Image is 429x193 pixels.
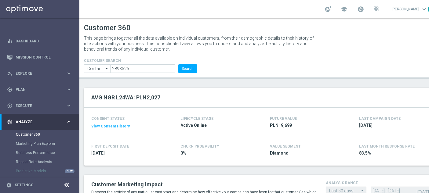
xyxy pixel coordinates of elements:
[91,181,317,188] h2: Customer Marketing Impact
[110,64,175,73] input: Enter CID, Email, name or phone
[66,87,72,92] i: keyboard_arrow_right
[16,166,79,176] div: Predictive Models
[16,157,79,166] div: Repeat Rate Analysis
[16,120,66,124] span: Analyze
[7,33,72,49] div: Dashboard
[91,124,130,129] button: View Consent History
[16,141,64,146] a: Marketing Plan Explorer
[16,72,66,75] span: Explore
[16,132,64,137] a: Customer 360
[16,33,72,49] a: Dashboard
[359,144,415,148] span: LAST MONTH RESPONSE RATE
[91,116,163,121] h4: CONSENT STATUS
[7,103,66,109] div: Execute
[270,144,301,148] h4: VALUE SEGMENT
[181,150,252,156] span: 0%
[7,71,13,76] i: person_search
[7,49,72,65] div: Mission Control
[16,49,72,65] a: Mission Control
[66,103,72,109] i: keyboard_arrow_right
[270,116,297,121] h4: FUTURE VALUE
[91,150,163,156] span: 2023-09-24
[7,87,66,92] div: Plan
[65,169,75,173] div: NEW
[7,103,72,108] button: play_circle_outline Execute keyboard_arrow_right
[7,119,13,125] i: track_changes
[270,123,341,128] span: PLN19,699
[16,104,66,108] span: Execute
[181,144,220,148] span: CHURN PROBABILITY
[104,65,110,73] i: arrow_drop_down
[91,144,129,148] h4: FIRST DEPOSIT DATE
[7,87,72,92] button: gps_fixed Plan keyboard_arrow_right
[7,103,13,109] i: play_circle_outline
[7,119,66,125] div: Analyze
[16,139,79,148] div: Marketing Plan Explorer
[7,87,13,92] i: gps_fixed
[341,6,347,13] span: school
[84,64,110,73] input: Contains
[6,182,12,188] i: settings
[66,70,72,76] i: keyboard_arrow_right
[7,55,72,60] button: Mission Control
[181,123,252,128] span: Active Online
[178,64,197,73] button: Search
[7,39,72,44] button: equalizer Dashboard
[421,6,427,13] span: keyboard_arrow_down
[84,59,197,63] h4: CUSTOMER SEARCH
[16,176,79,185] div: Cohorts Analysis
[7,71,72,76] button: person_search Explore keyboard_arrow_right
[16,159,64,164] a: Repeat Rate Analysis
[391,5,428,14] a: [PERSON_NAME]keyboard_arrow_down
[16,148,79,157] div: Business Performance
[91,94,160,101] h2: AVG NGR L24WA: PLN2,027
[16,88,66,91] span: Plan
[7,120,72,124] button: track_changes Analyze keyboard_arrow_right
[359,116,401,121] h4: LAST CAMPAIGN DATE
[66,119,72,125] i: keyboard_arrow_right
[270,150,341,156] span: Diamond
[16,130,79,139] div: Customer 360
[181,116,214,121] h4: LIFECYCLE STAGE
[84,35,319,52] p: This page brings together all the data available on individual customers, from their demographic ...
[16,150,64,155] a: Business Performance
[7,71,66,76] div: Explore
[7,38,13,44] i: equalizer
[15,183,33,187] a: Settings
